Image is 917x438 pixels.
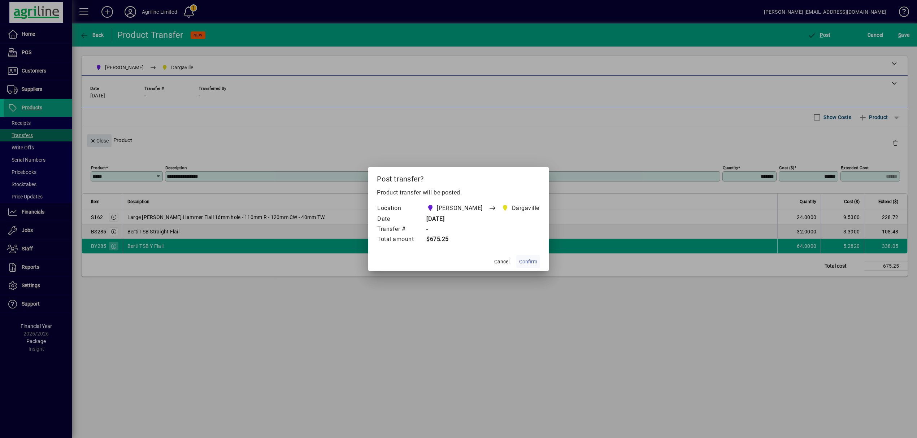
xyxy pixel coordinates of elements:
[437,204,483,213] span: [PERSON_NAME]
[421,214,553,224] td: [DATE]
[512,204,539,213] span: Dargaville
[519,258,537,266] span: Confirm
[494,258,509,266] span: Cancel
[421,224,553,235] td: -
[377,235,421,245] td: Total amount
[516,255,540,268] button: Confirm
[377,188,540,197] p: Product transfer will be posted.
[377,224,421,235] td: Transfer #
[377,214,421,224] td: Date
[377,203,421,214] td: Location
[490,255,513,268] button: Cancel
[500,203,542,213] span: Dargaville
[368,167,549,188] h2: Post transfer?
[421,235,553,245] td: $675.25
[425,203,486,213] span: Gore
